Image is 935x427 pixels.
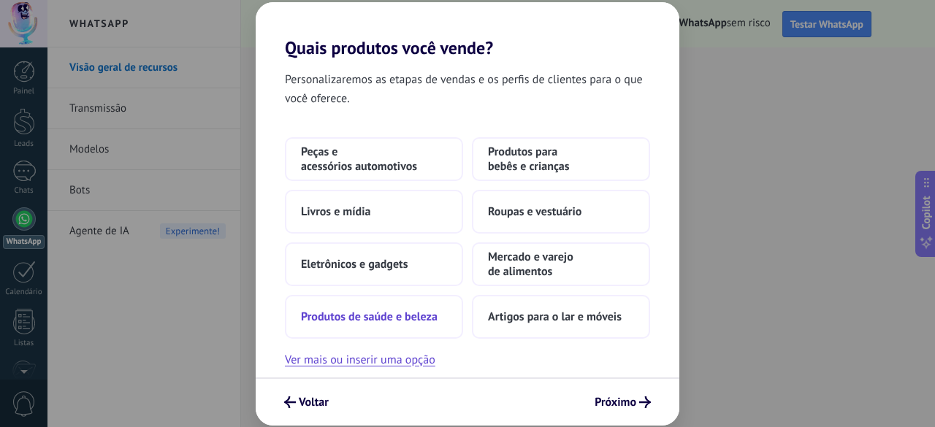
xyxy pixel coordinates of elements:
[285,190,463,234] button: Livros e mídia
[472,137,650,181] button: Produtos para bebês e crianças
[285,350,435,369] button: Ver mais ou inserir uma opção
[278,390,335,415] button: Voltar
[285,242,463,286] button: Eletrônicos e gadgets
[285,295,463,339] button: Produtos de saúde e beleza
[488,309,622,324] span: Artigos para o lar e móveis
[301,309,438,324] span: Produtos de saúde e beleza
[488,250,634,279] span: Mercado e varejo de alimentos
[588,390,657,415] button: Próximo
[301,204,370,219] span: Livros e mídia
[488,204,581,219] span: Roupas e vestuário
[299,397,329,407] span: Voltar
[472,242,650,286] button: Mercado e varejo de alimentos
[285,137,463,181] button: Peças e acessórios automotivos
[472,190,650,234] button: Roupas e vestuário
[301,257,408,272] span: Eletrônicos e gadgets
[285,70,650,108] span: Personalizaremos as etapas de vendas e os perfis de clientes para o que você oferece.
[301,145,447,174] span: Peças e acessórios automotivos
[472,295,650,339] button: Artigos para o lar e móveis
[595,397,636,407] span: Próximo
[488,145,634,174] span: Produtos para bebês e crianças
[256,2,679,58] h2: Quais produtos você vende?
